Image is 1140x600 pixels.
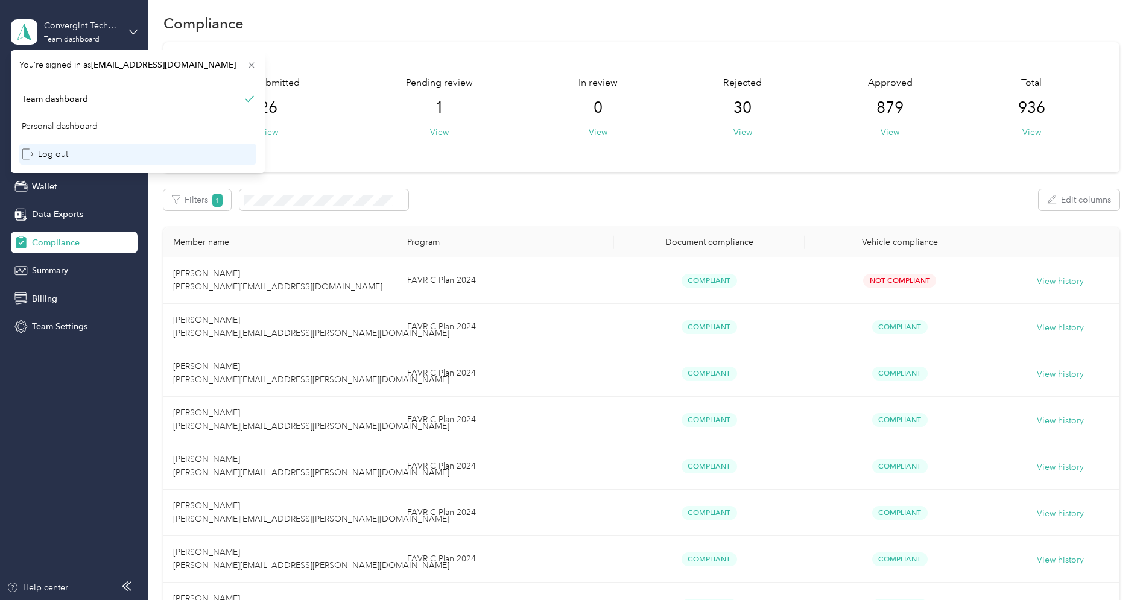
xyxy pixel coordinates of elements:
[7,581,68,594] button: Help center
[872,506,928,520] span: Compliant
[173,361,449,385] span: [PERSON_NAME] [PERSON_NAME][EMAIL_ADDRESS][PERSON_NAME][DOMAIN_NAME]
[22,93,88,106] div: Team dashboard
[872,552,928,566] span: Compliant
[682,320,737,334] span: Compliant
[22,120,98,133] div: Personal dashboard
[723,76,762,90] span: Rejected
[682,367,737,381] span: Compliant
[1037,554,1084,567] button: View history
[32,264,68,277] span: Summary
[881,126,899,139] button: View
[22,148,68,160] div: Log out
[872,413,928,427] span: Compliant
[872,459,928,473] span: Compliant
[868,76,913,90] span: Approved
[259,126,278,139] button: View
[682,274,737,288] span: Compliant
[1022,126,1041,139] button: View
[1018,98,1045,118] span: 936
[173,454,449,478] span: [PERSON_NAME] [PERSON_NAME][EMAIL_ADDRESS][PERSON_NAME][DOMAIN_NAME]
[876,98,904,118] span: 879
[173,501,449,524] span: [PERSON_NAME] [PERSON_NAME][EMAIL_ADDRESS][PERSON_NAME][DOMAIN_NAME]
[397,443,614,490] td: FAVR C Plan 2024
[397,350,614,397] td: FAVR C Plan 2024
[733,126,752,139] button: View
[397,304,614,350] td: FAVR C Plan 2024
[212,194,223,207] span: 1
[19,58,256,71] span: You’re signed in as
[397,227,614,257] th: Program
[173,408,449,431] span: [PERSON_NAME] [PERSON_NAME][EMAIL_ADDRESS][PERSON_NAME][DOMAIN_NAME]
[682,413,737,427] span: Compliant
[173,315,449,338] span: [PERSON_NAME] [PERSON_NAME][EMAIL_ADDRESS][PERSON_NAME][DOMAIN_NAME]
[435,98,444,118] span: 1
[872,320,928,334] span: Compliant
[624,237,795,247] div: Document compliance
[863,274,936,288] span: Not Compliant
[872,367,928,381] span: Compliant
[1072,532,1140,600] iframe: Everlance-gr Chat Button Frame
[397,490,614,536] td: FAVR C Plan 2024
[259,98,277,118] span: 26
[430,126,449,139] button: View
[1039,189,1119,210] button: Edit columns
[682,459,737,473] span: Compliant
[397,257,614,304] td: FAVR C Plan 2024
[32,320,87,333] span: Team Settings
[1037,414,1084,428] button: View history
[682,506,737,520] span: Compliant
[163,17,244,30] h1: Compliance
[1037,461,1084,474] button: View history
[163,227,397,257] th: Member name
[733,98,752,118] span: 30
[406,76,473,90] span: Pending review
[1037,507,1084,520] button: View history
[237,76,300,90] span: Not submitted
[682,552,737,566] span: Compliant
[173,547,449,570] span: [PERSON_NAME] [PERSON_NAME][EMAIL_ADDRESS][PERSON_NAME][DOMAIN_NAME]
[589,126,607,139] button: View
[32,236,80,249] span: Compliance
[1021,76,1042,90] span: Total
[44,19,119,32] div: Convergint Technologies
[44,36,100,43] div: Team dashboard
[173,268,382,292] span: [PERSON_NAME] [PERSON_NAME][EMAIL_ADDRESS][DOMAIN_NAME]
[814,237,986,247] div: Vehicle compliance
[32,180,57,193] span: Wallet
[32,208,83,221] span: Data Exports
[1037,275,1084,288] button: View history
[163,189,232,210] button: Filters1
[594,98,603,118] span: 0
[397,397,614,443] td: FAVR C Plan 2024
[578,76,618,90] span: In review
[1037,368,1084,381] button: View history
[32,292,57,305] span: Billing
[1037,321,1084,335] button: View history
[91,60,236,70] span: [EMAIL_ADDRESS][DOMAIN_NAME]
[397,536,614,583] td: FAVR C Plan 2024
